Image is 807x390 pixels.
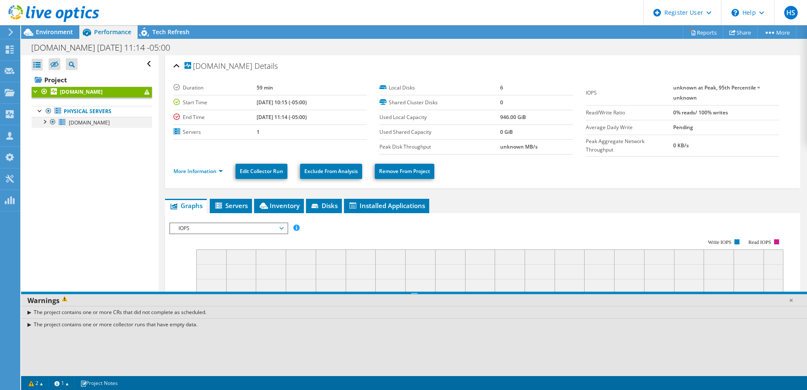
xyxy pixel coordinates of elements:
label: IOPS [586,89,673,97]
div: Warnings [21,294,807,307]
span: Performance [94,28,131,36]
a: Project [32,73,152,87]
label: Peak Aggregate Network Throughput [586,137,673,154]
a: Exclude From Analysis [300,164,362,179]
label: Peak Disk Throughput [379,143,500,151]
a: More [757,26,796,39]
a: 1 [49,378,75,388]
span: Details [255,61,278,71]
a: More Information [173,168,223,175]
div: The project contains one or more collector runs that have empty data. [21,318,807,330]
label: Used Shared Capacity [379,128,500,136]
label: Average Daily Write [586,123,673,132]
b: unknown at Peak, 95th Percentile = unknown [673,84,760,101]
span: Disks [310,201,338,210]
h1: [DOMAIN_NAME] [DATE] 11:14 -05:00 [27,43,183,52]
svg: \n [731,9,739,16]
label: End Time [173,113,257,122]
b: Pending [673,124,693,131]
b: 1 [257,128,260,135]
a: Reports [683,26,723,39]
span: [DOMAIN_NAME] [69,119,110,126]
a: Edit Collector Run [236,164,287,179]
b: [DATE] 11:14 (-05:00) [257,114,307,121]
text: Read IOPS [748,239,771,245]
b: 0% reads/ 100% writes [673,109,728,116]
a: [DOMAIN_NAME] [32,87,152,97]
span: [DOMAIN_NAME] [184,62,252,70]
b: 6 [500,84,503,91]
b: 946.00 GiB [500,114,526,121]
a: 2 [23,378,49,388]
span: Environment [36,28,73,36]
text: Write IOPS [708,239,731,245]
b: 0 [500,99,503,106]
a: Share [723,26,758,39]
b: 0 GiB [500,128,513,135]
label: Duration [173,84,257,92]
a: Remove From Project [375,164,434,179]
label: Shared Cluster Disks [379,98,500,107]
span: Graphs [169,201,203,210]
span: Servers [214,201,248,210]
span: Inventory [258,201,300,210]
a: Physical Servers [32,106,152,117]
b: unknown MB/s [500,143,538,150]
span: IOPS [174,223,283,233]
span: Installed Applications [348,201,425,210]
span: HS [784,6,798,19]
label: Used Local Capacity [379,113,500,122]
label: Read/Write Ratio [586,108,673,117]
a: Project Notes [74,378,124,388]
span: Tech Refresh [152,28,190,36]
b: [DOMAIN_NAME] [60,88,103,95]
div: The project contains one or more CRs that did not complete as scheduled. [21,306,807,318]
b: 59 min [257,84,273,91]
label: Start Time [173,98,257,107]
b: 0 KB/s [673,142,689,149]
label: Servers [173,128,257,136]
a: [DOMAIN_NAME] [32,117,152,128]
label: Local Disks [379,84,500,92]
b: [DATE] 10:15 (-05:00) [257,99,307,106]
